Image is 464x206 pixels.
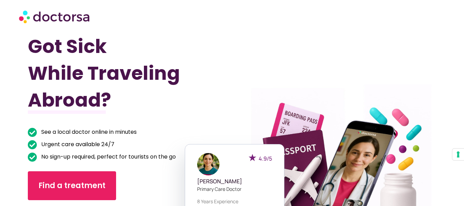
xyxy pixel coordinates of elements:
span: Urgent care available 24/7 [39,140,114,149]
span: See a local doctor online in minutes [39,127,137,137]
h1: Got Sick While Traveling Abroad? [28,33,201,113]
p: 8 years experience [197,198,272,205]
span: No sign-up required, perfect for tourists on the go [39,152,176,162]
span: Find a treatment [38,180,105,191]
p: Primary care doctor [197,185,272,193]
button: Your consent preferences for tracking technologies [452,149,464,160]
a: Find a treatment [28,171,116,200]
span: 4.9/5 [259,155,272,162]
h5: [PERSON_NAME] [197,178,272,185]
